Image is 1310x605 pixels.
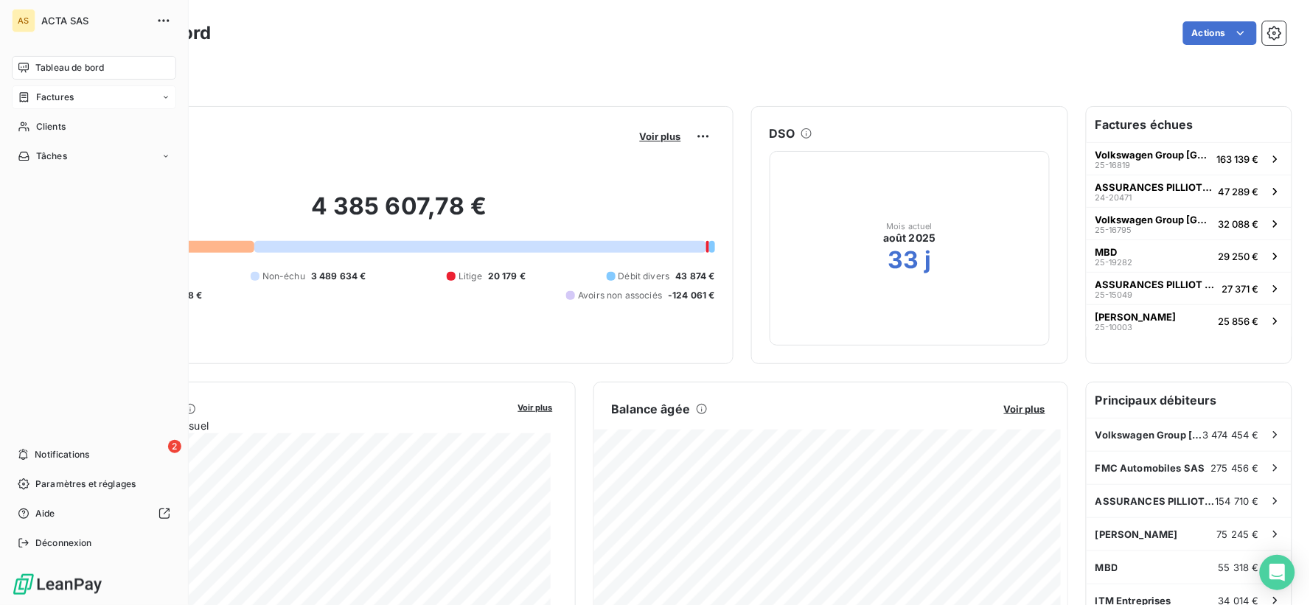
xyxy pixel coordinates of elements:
[12,85,176,109] a: Factures
[1095,225,1132,234] span: 25-16795
[1095,495,1216,507] span: ASSURANCES PILLIOT - Contrat Easy Fleet
[1095,279,1216,290] span: ASSURANCES PILLIOT - Contrat Easy Fleet
[1095,562,1118,573] span: MBD
[36,150,67,163] span: Tâches
[12,9,35,32] div: AS
[1202,429,1259,441] span: 3 474 454 €
[1087,382,1292,418] h6: Principaux débiteurs
[35,478,136,491] span: Paramètres et réglages
[1260,555,1295,590] div: Open Intercom Messenger
[1095,258,1133,267] span: 25-19282
[488,270,526,283] span: 20 179 €
[1095,193,1132,202] span: 24-20471
[1095,290,1133,299] span: 25-15049
[640,130,681,142] span: Voir plus
[12,115,176,139] a: Clients
[1087,207,1292,239] button: Volkswagen Group [GEOGRAPHIC_DATA]25-1679532 088 €
[675,270,714,283] span: 43 874 €
[1217,528,1259,540] span: 75 245 €
[883,231,936,245] span: août 2025
[83,192,715,236] h2: 4 385 607,78 €
[41,15,147,27] span: ACTA SAS
[578,289,662,302] span: Avoirs non associés
[1087,142,1292,175] button: Volkswagen Group [GEOGRAPHIC_DATA]25-16819163 139 €
[35,507,55,520] span: Aide
[635,130,686,143] button: Voir plus
[35,448,89,461] span: Notifications
[1217,153,1259,165] span: 163 139 €
[1219,186,1259,197] span: 47 289 €
[36,120,66,133] span: Clients
[262,270,305,283] span: Non-échu
[311,270,366,283] span: 3 489 634 €
[1087,272,1292,304] button: ASSURANCES PILLIOT - Contrat Easy Fleet25-1504927 371 €
[1000,402,1050,416] button: Voir plus
[1095,149,1211,161] span: Volkswagen Group [GEOGRAPHIC_DATA]
[12,502,176,525] a: Aide
[514,400,557,413] button: Voir plus
[1095,246,1118,258] span: MBD
[1087,239,1292,272] button: MBD25-1928229 250 €
[12,56,176,80] a: Tableau de bord
[1219,562,1259,573] span: 55 318 €
[1095,214,1213,225] span: Volkswagen Group [GEOGRAPHIC_DATA]
[1095,311,1177,323] span: [PERSON_NAME]
[83,418,508,433] span: Chiffre d'affaires mensuel
[35,61,104,74] span: Tableau de bord
[1095,323,1133,332] span: 25-10003
[1222,283,1259,295] span: 27 371 €
[1211,462,1259,474] span: 275 456 €
[1219,251,1259,262] span: 29 250 €
[12,472,176,496] a: Paramètres et réglages
[1219,218,1259,230] span: 32 088 €
[35,536,92,550] span: Déconnexion
[1095,528,1178,540] span: [PERSON_NAME]
[1216,495,1259,507] span: 154 710 €
[1095,181,1213,193] span: ASSURANCES PILLIOT - Contrat Easy Fleet
[168,440,181,453] span: 2
[1087,175,1292,207] button: ASSURANCES PILLIOT - Contrat Easy Fleet24-2047147 289 €
[887,222,933,231] span: Mois actuel
[612,400,691,418] h6: Balance âgée
[1095,161,1131,169] span: 25-16819
[770,125,795,142] h6: DSO
[1183,21,1257,45] button: Actions
[12,573,103,596] img: Logo LeanPay
[1004,403,1045,415] span: Voir plus
[459,270,482,283] span: Litige
[1087,107,1292,142] h6: Factures échues
[1095,462,1205,474] span: FMC Automobiles SAS
[924,245,931,275] h2: j
[12,144,176,168] a: Tâches
[668,289,715,302] span: -124 061 €
[619,270,670,283] span: Débit divers
[518,402,553,413] span: Voir plus
[1087,304,1292,337] button: [PERSON_NAME]25-1000325 856 €
[36,91,74,104] span: Factures
[888,245,919,275] h2: 33
[1095,429,1202,441] span: Volkswagen Group [GEOGRAPHIC_DATA]
[1219,315,1259,327] span: 25 856 €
